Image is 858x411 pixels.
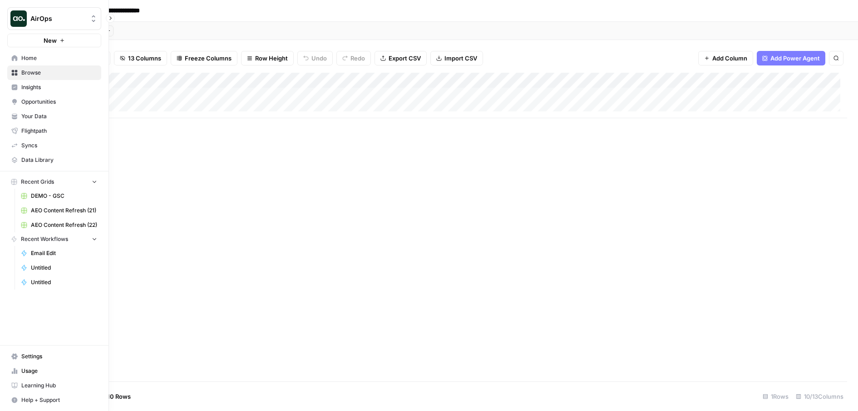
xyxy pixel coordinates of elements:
a: AEO Content Refresh (22) [17,218,101,232]
span: Add Column [712,54,747,63]
span: Help + Support [21,396,97,404]
button: Add Power Agent [757,51,825,65]
span: Redo [350,54,365,63]
a: Home [7,51,101,65]
a: AEO Content Refresh (21) [17,203,101,218]
button: Recent Grids [7,175,101,189]
span: 13 Columns [128,54,161,63]
span: Import CSV [444,54,477,63]
span: Browse [21,69,97,77]
span: New [44,36,57,45]
span: Settings [21,352,97,361]
img: AirOps Logo [10,10,27,27]
a: Flightpath [7,124,101,138]
span: Flightpath [21,127,97,135]
button: Recent Workflows [7,232,101,246]
span: Home [21,54,97,62]
a: DEMO - GSC [17,189,101,203]
a: Untitled [17,261,101,275]
span: Usage [21,367,97,375]
a: Email Edit [17,246,101,261]
button: Import CSV [430,51,483,65]
span: Email Edit [31,249,97,257]
a: Syncs [7,138,101,153]
button: Add Column [698,51,753,65]
span: Learning Hub [21,381,97,390]
button: 13 Columns [114,51,167,65]
span: Export CSV [389,54,421,63]
span: Your Data [21,112,97,120]
button: Workspace: AirOps [7,7,101,30]
span: Untitled [31,264,97,272]
div: 10/13 Columns [792,389,847,404]
span: Recent Grids [21,178,54,186]
a: Learning Hub [7,378,101,393]
span: Insights [21,83,97,91]
span: Add Power Agent [770,54,820,63]
a: Data Library [7,153,101,167]
button: Redo [336,51,371,65]
button: New [7,34,101,47]
div: 1 Rows [759,389,792,404]
a: Your Data [7,109,101,124]
button: Help + Support [7,393,101,407]
button: Undo [297,51,333,65]
span: Undo [311,54,327,63]
span: Add 10 Rows [94,392,131,401]
span: AirOps [30,14,85,23]
span: Recent Workflows [21,235,68,243]
a: Untitled [17,275,101,290]
span: DEMO - GSC [31,192,97,200]
a: Browse [7,65,101,80]
span: AEO Content Refresh (22) [31,221,97,229]
a: Settings [7,349,101,364]
span: Opportunities [21,98,97,106]
span: Untitled [31,278,97,286]
a: Usage [7,364,101,378]
button: Row Height [241,51,294,65]
a: Insights [7,80,101,95]
button: Freeze Columns [171,51,237,65]
span: AEO Content Refresh (21) [31,206,97,215]
button: Export CSV [375,51,427,65]
span: Data Library [21,156,97,164]
span: Freeze Columns [185,54,232,63]
a: Opportunities [7,95,101,109]
span: Row Height [255,54,288,63]
span: Syncs [21,141,97,150]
